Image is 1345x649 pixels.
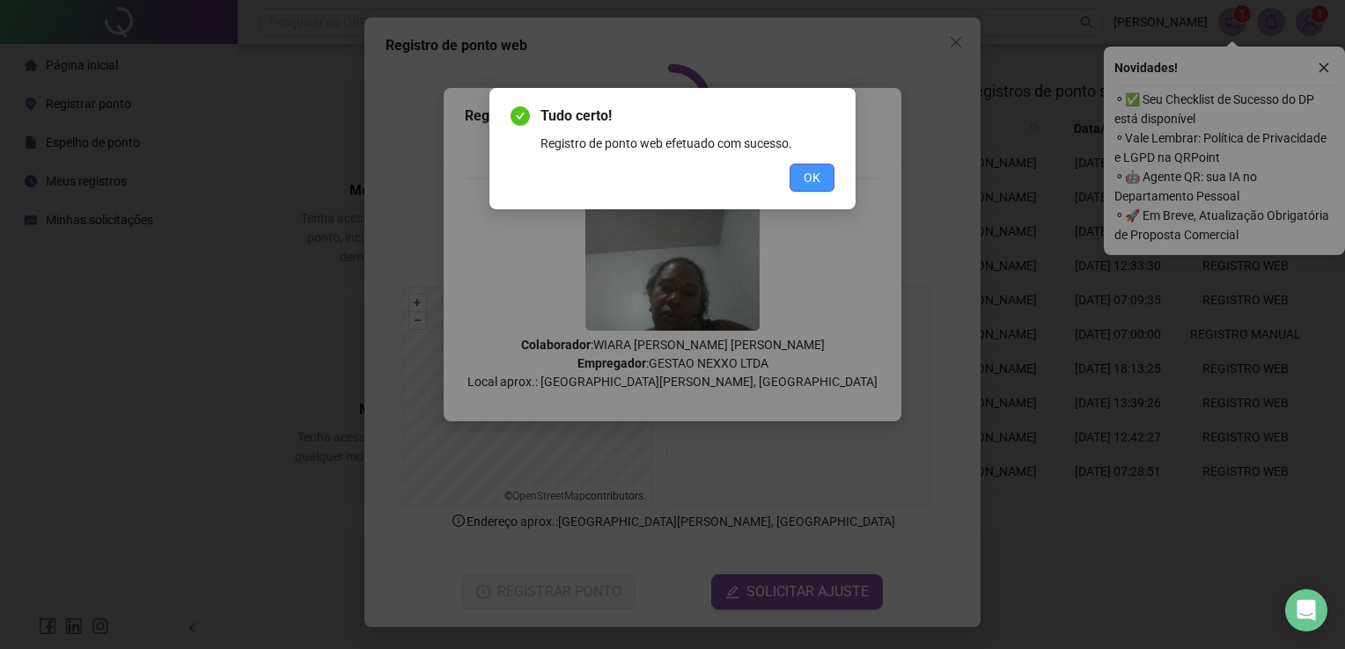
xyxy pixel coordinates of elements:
[790,164,834,192] button: OK
[540,106,834,127] span: Tudo certo!
[804,168,820,187] span: OK
[511,106,530,126] span: check-circle
[540,134,834,153] div: Registro de ponto web efetuado com sucesso.
[1285,589,1327,631] div: Open Intercom Messenger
